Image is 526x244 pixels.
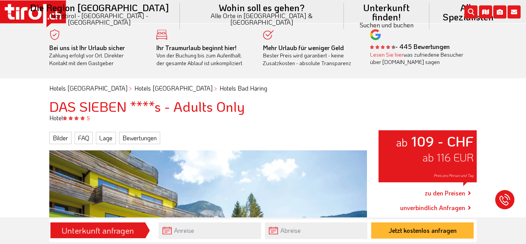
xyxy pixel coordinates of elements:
[263,44,344,52] b: Mehr Urlaub für weniger Geld
[75,132,93,144] a: FAQ
[422,150,474,164] span: ab 116 EUR
[353,22,420,28] small: Suchen und buchen
[400,203,465,212] a: unverbindlich Anfragen
[263,44,358,67] div: Bester Preis wird garantiert - keine Zusatzkosten - absolute Transparenz
[370,42,450,50] b: - 445 Bewertungen
[156,44,252,67] div: Von der Buchung bis zum Aufenthalt, der gesamte Ablauf ist unkompliziert
[49,44,125,52] b: Bei uns ist Ihr Urlaub sicher
[411,132,474,150] strong: 109 - CHF
[508,5,521,19] i: Kontakt
[53,224,143,237] div: Unterkunft anfragen
[396,135,408,149] small: ab
[49,84,127,92] a: Hotels [GEOGRAPHIC_DATA]
[44,114,482,122] div: Hotel
[402,212,465,232] a: [PHONE_NUMBER]
[49,44,145,67] div: Zahlung erfolgt vor Ort. Direkter Kontakt mit dem Gastgeber
[425,184,465,203] a: zu den Preisen
[370,51,466,66] div: was zufriedene Besucher über [DOMAIN_NAME] sagen
[49,99,477,114] h1: DAS SIEBEN ****s - Adults Only
[28,12,171,25] small: Nordtirol - [GEOGRAPHIC_DATA] - [GEOGRAPHIC_DATA]
[265,222,367,239] input: Abreise
[219,84,267,92] a: Hotels Bad Häring
[189,12,335,25] small: Alle Orte in [GEOGRAPHIC_DATA] & [GEOGRAPHIC_DATA]
[434,173,474,178] span: Preis pro Person und Tag
[159,222,261,239] input: Anreise
[479,5,492,19] i: Karte öffnen
[371,222,474,239] button: Jetzt kostenlos anfragen
[134,84,213,92] a: Hotels [GEOGRAPHIC_DATA]
[370,51,404,58] a: Lesen Sie hier
[96,132,116,144] a: Lage
[49,132,72,144] a: Bilder
[493,5,506,19] i: Fotogalerie
[119,132,160,144] a: Bewertungen
[156,44,236,52] b: Ihr Traumurlaub beginnt hier!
